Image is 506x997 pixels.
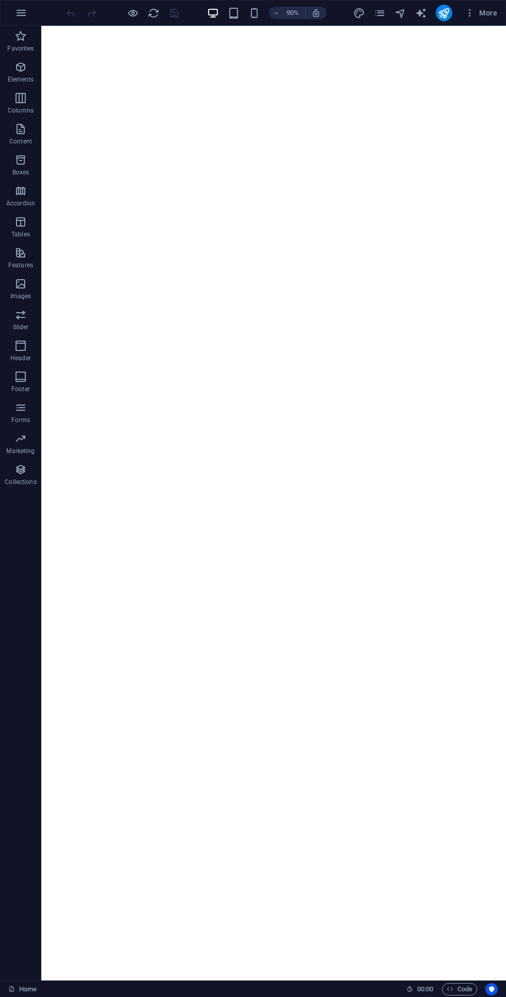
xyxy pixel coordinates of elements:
[461,5,501,21] button: More
[11,230,30,238] p: Tables
[442,983,477,995] button: Code
[485,983,498,995] button: Usercentrics
[11,416,30,424] p: Forms
[284,7,301,19] h6: 90%
[148,7,160,19] i: Reload page
[8,75,34,84] p: Elements
[5,478,36,486] p: Collections
[311,8,321,18] i: On resize automatically adjust zoom level to fit chosen device.
[394,7,407,19] button: navigator
[11,385,30,393] p: Footer
[9,137,32,146] p: Content
[447,983,472,995] span: Code
[8,261,33,269] p: Features
[374,7,386,19] i: Pages (Ctrl+Alt+S)
[12,168,29,176] p: Boxes
[13,323,29,331] p: Slider
[10,354,31,362] p: Header
[394,7,406,19] i: Navigator
[6,199,35,207] p: Accordion
[424,985,426,993] span: :
[353,7,366,19] button: design
[374,7,386,19] button: pages
[415,7,427,19] i: AI Writer
[6,447,35,455] p: Marketing
[406,983,434,995] h6: Session time
[8,106,34,115] p: Columns
[10,292,31,300] p: Images
[465,8,497,18] span: More
[417,983,433,995] span: 00 00
[126,7,139,19] button: Click here to leave preview mode and continue editing
[353,7,365,19] i: Design (Ctrl+Alt+Y)
[436,5,452,21] button: publish
[438,7,450,19] i: Publish
[147,7,160,19] button: reload
[269,7,306,19] button: 90%
[7,44,34,53] p: Favorites
[415,7,428,19] button: text_generator
[8,983,37,995] a: Click to cancel selection. Double-click to open Pages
